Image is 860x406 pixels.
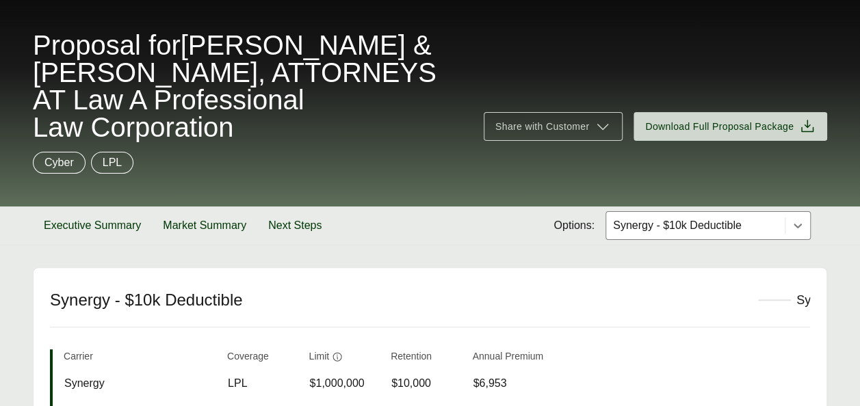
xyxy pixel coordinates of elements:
th: Retention [391,349,462,369]
span: $1,000,000 [310,375,365,392]
button: Market Summary [152,206,257,245]
span: Synergy [64,375,105,392]
th: Limit [309,349,380,369]
span: $10,000 [391,375,431,392]
th: Carrier [64,349,216,369]
th: Annual Premium [473,349,544,369]
button: Next Steps [257,206,333,245]
p: LPL [103,154,122,171]
div: Synergy [796,291,842,310]
th: Coverage [227,349,298,369]
span: Download Full Proposal Package [645,120,794,134]
span: LPL [228,375,247,392]
span: Options: [553,217,595,234]
button: Executive Summary [33,206,152,245]
span: $6,953 [473,375,507,392]
p: Cyber [44,154,74,171]
span: Proposal for [PERSON_NAME] & [PERSON_NAME], ATTORNEYS AT Law A Professional Law Corporation [33,31,467,141]
span: Share with Customer [495,120,589,134]
button: Download Full Proposal Package [634,112,827,141]
h2: Synergy - $10k Deductible [50,290,742,310]
button: Share with Customer [484,112,623,141]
